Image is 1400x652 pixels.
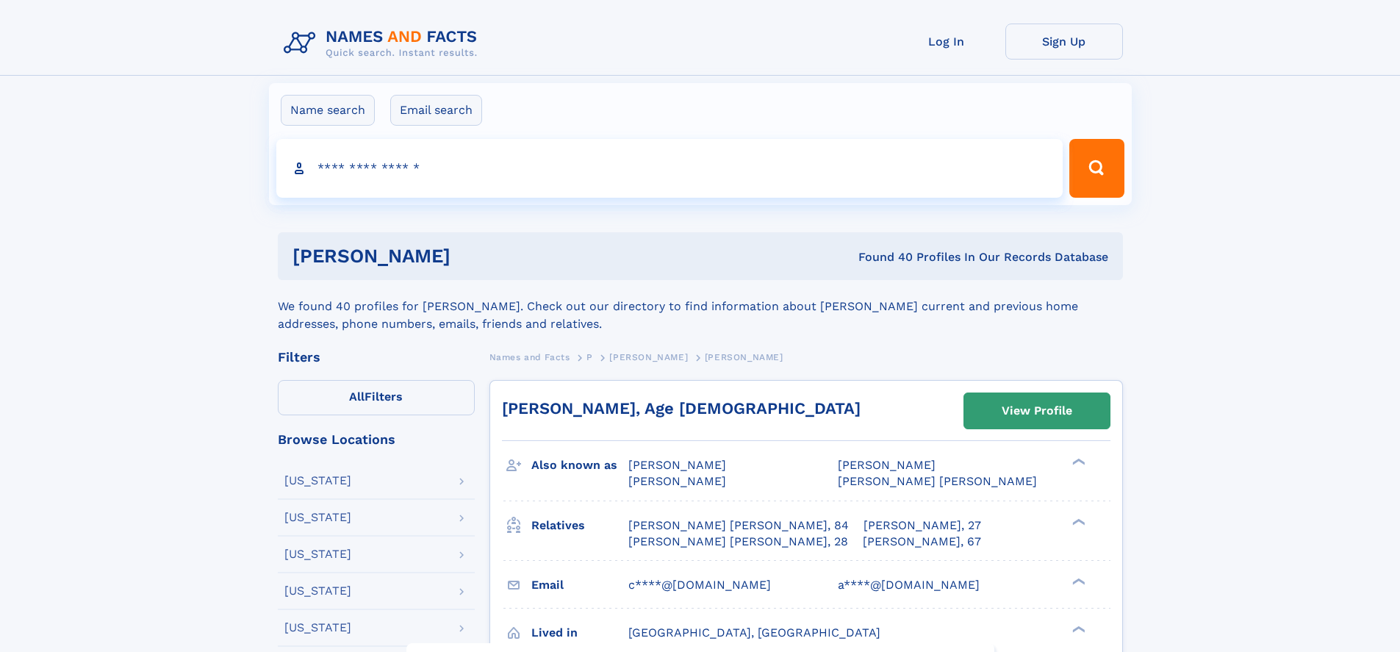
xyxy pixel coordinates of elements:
a: [PERSON_NAME], Age [DEMOGRAPHIC_DATA] [502,399,861,418]
a: [PERSON_NAME] [PERSON_NAME], 28 [628,534,848,550]
img: Logo Names and Facts [278,24,489,63]
label: Name search [281,95,375,126]
span: [PERSON_NAME] [PERSON_NAME] [838,474,1037,488]
h3: Relatives [531,513,628,538]
span: [PERSON_NAME] [628,474,726,488]
div: ❯ [1069,457,1086,467]
div: [US_STATE] [284,475,351,487]
a: [PERSON_NAME] [PERSON_NAME], 84 [628,517,849,534]
div: Browse Locations [278,433,475,446]
a: [PERSON_NAME] [609,348,688,366]
div: Filters [278,351,475,364]
a: P [586,348,593,366]
div: [US_STATE] [284,548,351,560]
span: All [349,390,365,404]
a: [PERSON_NAME], 67 [863,534,981,550]
div: [US_STATE] [284,585,351,597]
a: View Profile [964,393,1110,429]
div: View Profile [1002,394,1072,428]
a: Sign Up [1005,24,1123,60]
div: ❯ [1069,576,1086,586]
a: Log In [888,24,1005,60]
div: ❯ [1069,517,1086,526]
div: ❯ [1069,624,1086,634]
span: [PERSON_NAME] [705,352,783,362]
h3: Email [531,573,628,598]
div: [US_STATE] [284,622,351,634]
span: [GEOGRAPHIC_DATA], [GEOGRAPHIC_DATA] [628,626,880,640]
h3: Lived in [531,620,628,645]
label: Filters [278,380,475,415]
span: P [586,352,593,362]
h1: [PERSON_NAME] [292,247,655,265]
input: search input [276,139,1063,198]
label: Email search [390,95,482,126]
span: [PERSON_NAME] [838,458,936,472]
span: [PERSON_NAME] [609,352,688,362]
div: We found 40 profiles for [PERSON_NAME]. Check out our directory to find information about [PERSON... [278,280,1123,333]
span: [PERSON_NAME] [628,458,726,472]
a: Names and Facts [489,348,570,366]
div: Found 40 Profiles In Our Records Database [654,249,1108,265]
a: [PERSON_NAME], 27 [864,517,981,534]
div: [US_STATE] [284,512,351,523]
h3: Also known as [531,453,628,478]
button: Search Button [1069,139,1124,198]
